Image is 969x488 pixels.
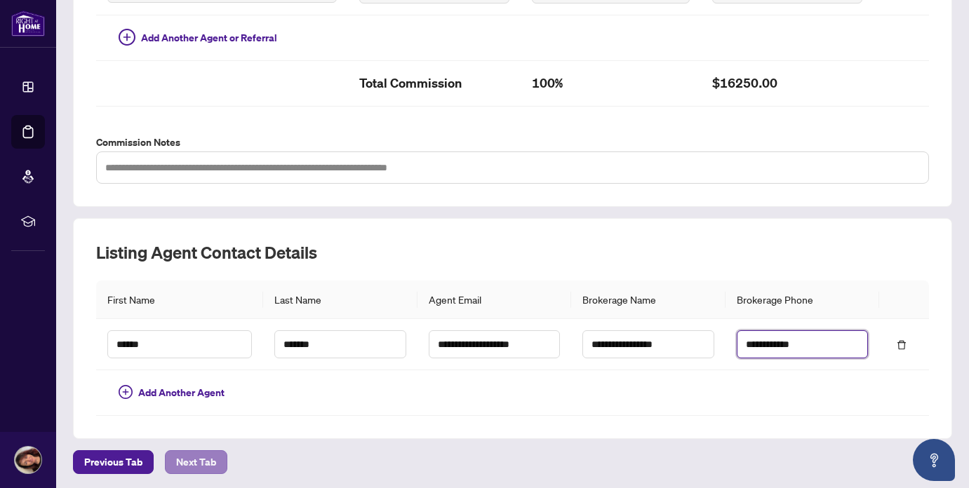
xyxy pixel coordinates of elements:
[84,451,142,473] span: Previous Tab
[712,72,862,95] h2: $16250.00
[107,381,236,404] button: Add Another Agent
[15,447,41,473] img: Profile Icon
[119,385,133,399] span: plus-circle
[165,450,227,474] button: Next Tab
[96,241,929,264] h2: Listing Agent Contact Details
[532,72,690,95] h2: 100%
[11,11,45,36] img: logo
[107,27,288,49] button: Add Another Agent or Referral
[913,439,955,481] button: Open asap
[141,30,277,46] span: Add Another Agent or Referral
[897,340,907,350] span: delete
[571,280,725,319] th: Brokerage Name
[96,280,263,319] th: First Name
[96,135,929,150] label: Commission Notes
[73,450,154,474] button: Previous Tab
[119,29,135,46] span: plus-circle
[726,280,879,319] th: Brokerage Phone
[359,72,509,95] h2: Total Commission
[138,385,225,400] span: Add Another Agent
[417,280,571,319] th: Agent Email
[263,280,417,319] th: Last Name
[176,451,216,473] span: Next Tab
